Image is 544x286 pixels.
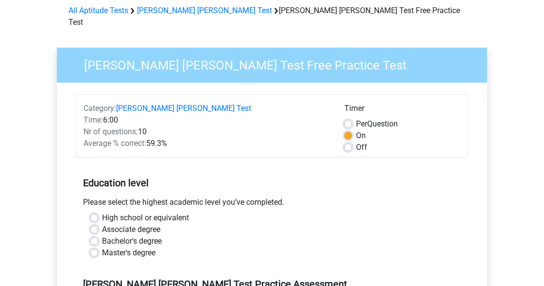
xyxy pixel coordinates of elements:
label: High school or equivalent [102,212,189,224]
span: Nr of questions: [84,127,138,136]
div: 10 [76,126,337,138]
label: Master's degree [102,247,155,259]
a: [PERSON_NAME] [PERSON_NAME] Test [137,6,272,15]
span: Time: [84,115,103,125]
div: Timer [344,103,460,118]
a: [PERSON_NAME] [PERSON_NAME] Test [116,104,251,113]
h3: [PERSON_NAME] [PERSON_NAME] Test Free Practice Test [72,54,480,73]
span: Average % correct: [84,139,146,148]
div: [PERSON_NAME] [PERSON_NAME] Test Free Practice Test [65,5,479,28]
label: Associate degree [102,224,160,235]
a: All Aptitude Tests [68,6,128,15]
span: Category: [84,104,116,113]
label: On [356,130,366,142]
span: Per [356,119,367,128]
div: 59.3% [76,138,337,149]
label: Question [356,118,398,130]
h5: Education level [83,173,461,193]
label: Bachelor's degree [102,235,162,247]
label: Off [356,142,367,153]
div: Please select the highest academic level you’ve completed. [76,197,468,212]
div: 6:00 [76,114,337,126]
